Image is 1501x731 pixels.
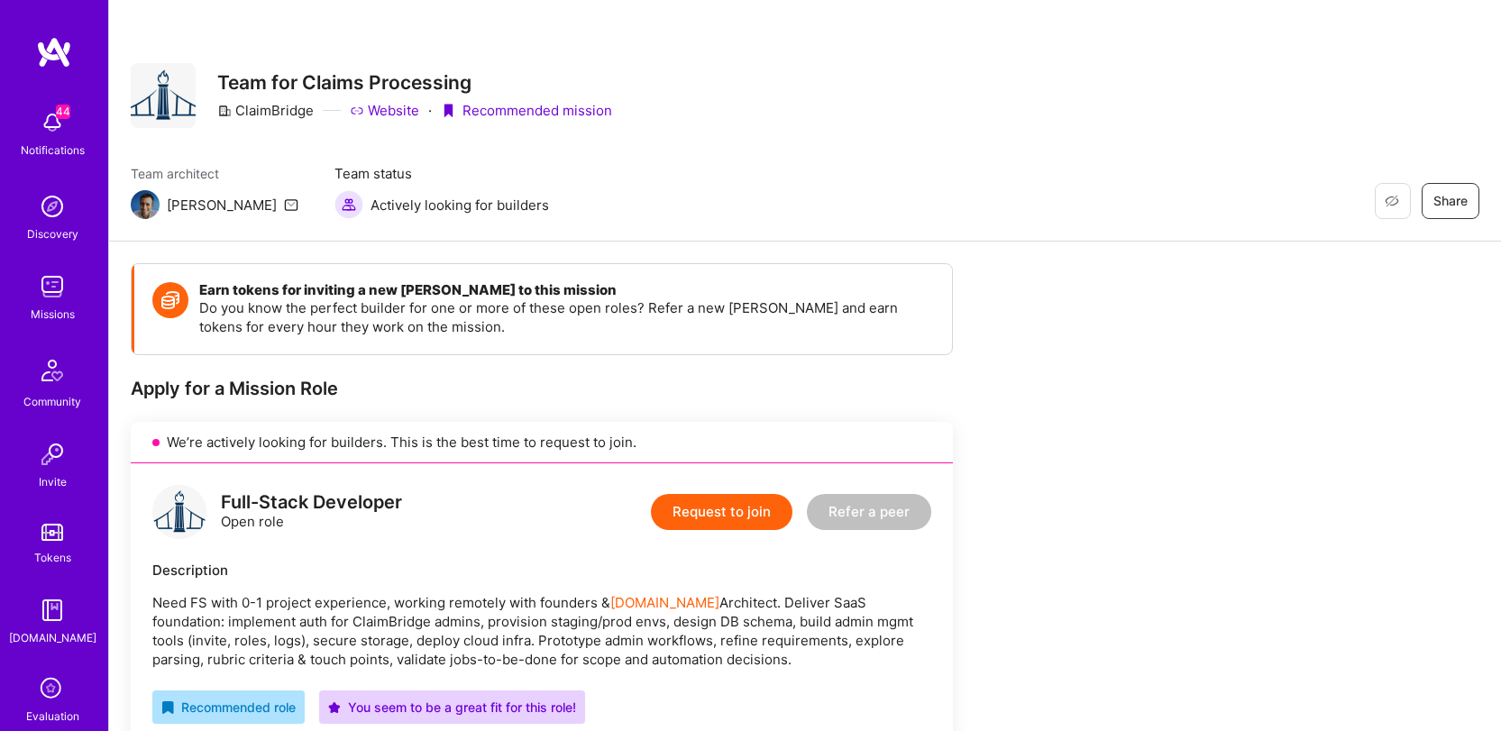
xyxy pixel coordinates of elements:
[35,672,69,707] i: icon SelectionTeam
[651,494,792,530] button: Request to join
[9,628,96,647] div: [DOMAIN_NAME]
[1385,194,1399,208] i: icon EyeClosed
[284,197,298,212] i: icon Mail
[167,196,277,215] div: [PERSON_NAME]
[131,190,160,219] img: Team Architect
[428,101,432,120] div: ·
[23,392,81,411] div: Community
[217,104,232,118] i: icon CompanyGray
[221,493,402,531] div: Open role
[441,104,455,118] i: icon PurpleRibbon
[1422,183,1479,219] button: Share
[199,282,934,298] h4: Earn tokens for inviting a new [PERSON_NAME] to this mission
[161,701,174,714] i: icon RecommendedBadge
[131,377,953,400] div: Apply for a Mission Role
[1433,192,1468,210] span: Share
[371,196,549,215] span: Actively looking for builders
[334,190,363,219] img: Actively looking for builders
[152,282,188,318] img: Token icon
[217,101,314,120] div: ClaimBridge
[26,707,79,726] div: Evaluation
[131,63,196,128] img: Company Logo
[152,593,931,669] p: Need FS with 0-1 project experience, working remotely with founders & Architect. Deliver SaaS fou...
[34,436,70,472] img: Invite
[334,164,549,183] span: Team status
[34,188,70,224] img: discovery
[199,298,934,336] p: Do you know the perfect builder for one or more of these open roles? Refer a new [PERSON_NAME] an...
[39,472,67,491] div: Invite
[441,101,612,120] div: Recommended mission
[27,224,78,243] div: Discovery
[328,698,576,717] div: You seem to be a great fit for this role!
[34,592,70,628] img: guide book
[31,349,74,392] img: Community
[34,269,70,305] img: teamwork
[56,105,70,119] span: 44
[36,36,72,69] img: logo
[807,494,931,530] button: Refer a peer
[34,548,71,567] div: Tokens
[131,422,953,463] div: We’re actively looking for builders. This is the best time to request to join.
[34,105,70,141] img: bell
[152,561,931,580] div: Description
[350,101,419,120] a: Website
[31,305,75,324] div: Missions
[41,524,63,541] img: tokens
[221,493,402,512] div: Full-Stack Developer
[131,164,298,183] span: Team architect
[152,485,206,539] img: logo
[328,701,341,714] i: icon PurpleStar
[610,594,719,611] a: [DOMAIN_NAME]
[217,71,612,94] h3: Team for Claims Processing
[161,698,296,717] div: Recommended role
[21,141,85,160] div: Notifications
